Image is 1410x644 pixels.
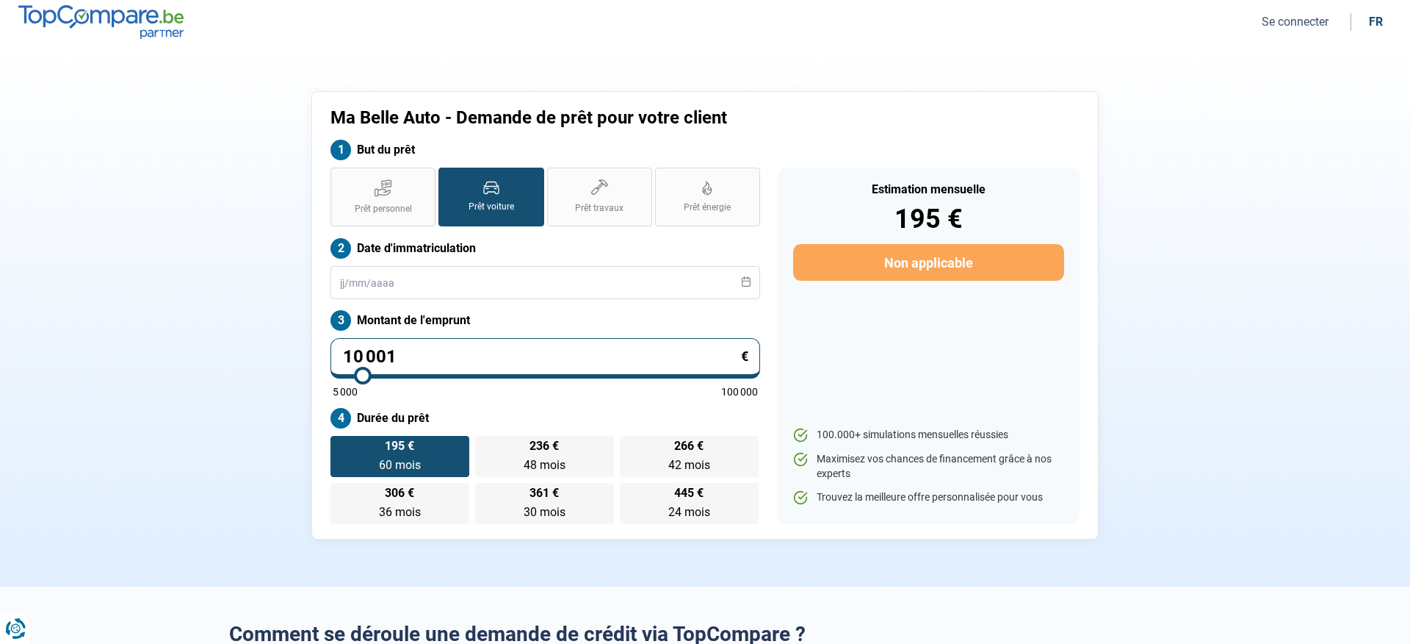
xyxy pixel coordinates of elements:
[674,487,704,499] span: 445 €
[330,310,760,331] label: Montant de l'emprunt
[330,266,760,299] input: jj/mm/aaaa
[385,440,414,452] span: 195 €
[575,202,623,215] span: Prêt travaux
[793,428,1064,443] li: 100.000+ simulations mensuelles réussies
[668,505,710,519] span: 24 mois
[333,387,358,397] span: 5 000
[524,458,565,472] span: 48 mois
[379,458,421,472] span: 60 mois
[674,440,704,452] span: 266 €
[355,203,412,215] span: Prêt personnel
[1369,15,1383,29] div: fr
[524,505,565,519] span: 30 mois
[385,487,414,499] span: 306 €
[529,487,559,499] span: 361 €
[330,408,760,429] label: Durée du prêt
[684,201,731,214] span: Prêt énergie
[793,184,1064,196] div: Estimation mensuelle
[1257,14,1333,29] button: Se connecter
[529,440,559,452] span: 236 €
[793,490,1064,505] li: Trouvez la meilleure offre personnalisée pour vous
[741,350,748,363] span: €
[793,206,1064,232] div: 195 €
[330,238,760,259] label: Date d'immatriculation
[793,452,1064,481] li: Maximisez vos chances de financement grâce à nos experts
[379,505,421,519] span: 36 mois
[793,244,1064,281] button: Non applicable
[668,458,710,472] span: 42 mois
[18,5,184,38] img: TopCompare.be
[330,140,760,160] label: But du prêt
[721,387,758,397] span: 100 000
[469,201,514,213] span: Prêt voiture
[330,107,888,129] h1: Ma Belle Auto - Demande de prêt pour votre client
